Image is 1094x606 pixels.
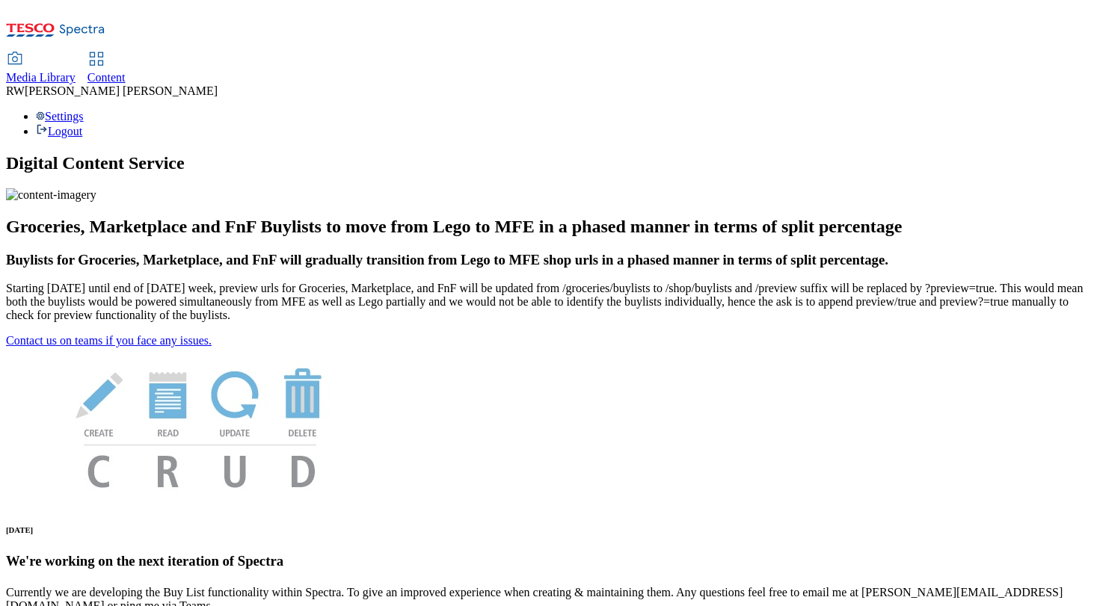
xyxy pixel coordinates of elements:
h3: We're working on the next iteration of Spectra [6,553,1088,569]
p: Starting [DATE] until end of [DATE] week, preview urls for Groceries, Marketplace, and FnF will b... [6,282,1088,322]
h2: Groceries, Marketplace and FnF Buylists to move from Lego to MFE in a phased manner in terms of s... [6,217,1088,237]
a: Contact us on teams if you face any issues. [6,334,212,347]
a: Content [87,53,126,84]
img: News Image [6,347,395,504]
h3: Buylists for Groceries, Marketplace, and FnF will gradually transition from Lego to MFE shop urls... [6,252,1088,268]
a: Settings [36,110,84,123]
img: content-imagery [6,188,96,202]
a: Logout [36,125,82,137]
h6: [DATE] [6,525,1088,534]
span: Content [87,71,126,84]
span: Media Library [6,71,76,84]
a: Media Library [6,53,76,84]
span: [PERSON_NAME] [PERSON_NAME] [25,84,218,97]
span: RW [6,84,25,97]
h1: Digital Content Service [6,153,1088,173]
